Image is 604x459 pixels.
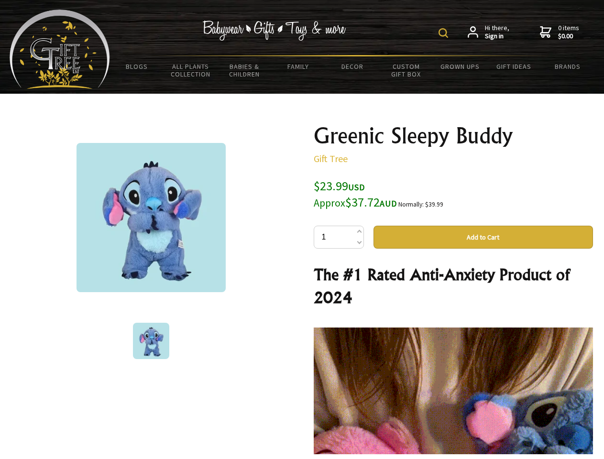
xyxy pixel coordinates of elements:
[133,323,169,359] img: Greenic Sleepy Buddy
[485,32,509,41] strong: Sign in
[541,56,595,76] a: Brands
[379,56,433,84] a: Custom Gift Box
[348,182,365,193] span: USD
[77,143,226,292] img: Greenic Sleepy Buddy
[433,56,487,76] a: Grown Ups
[164,56,218,84] a: All Plants Collection
[398,200,443,208] small: Normally: $39.99
[485,24,509,41] span: Hi there,
[314,197,345,209] small: Approx
[439,28,448,38] img: product search
[558,32,579,41] strong: $0.00
[314,153,348,164] a: Gift Tree
[325,56,379,76] a: Decor
[558,23,579,41] span: 0 items
[314,124,593,147] h1: Greenic Sleepy Buddy
[380,198,397,209] span: AUD
[203,21,346,41] img: Babywear - Gifts - Toys & more
[110,56,164,76] a: BLOGS
[373,226,593,249] button: Add to Cart
[468,24,509,41] a: Hi there,Sign in
[10,10,110,89] img: Babyware - Gifts - Toys and more...
[314,178,397,210] span: $23.99 $37.72
[272,56,326,76] a: Family
[540,24,579,41] a: 0 items$0.00
[314,265,570,307] strong: The #1 Rated Anti-Anxiety Product of 2024
[487,56,541,76] a: Gift Ideas
[218,56,272,84] a: Babies & Children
